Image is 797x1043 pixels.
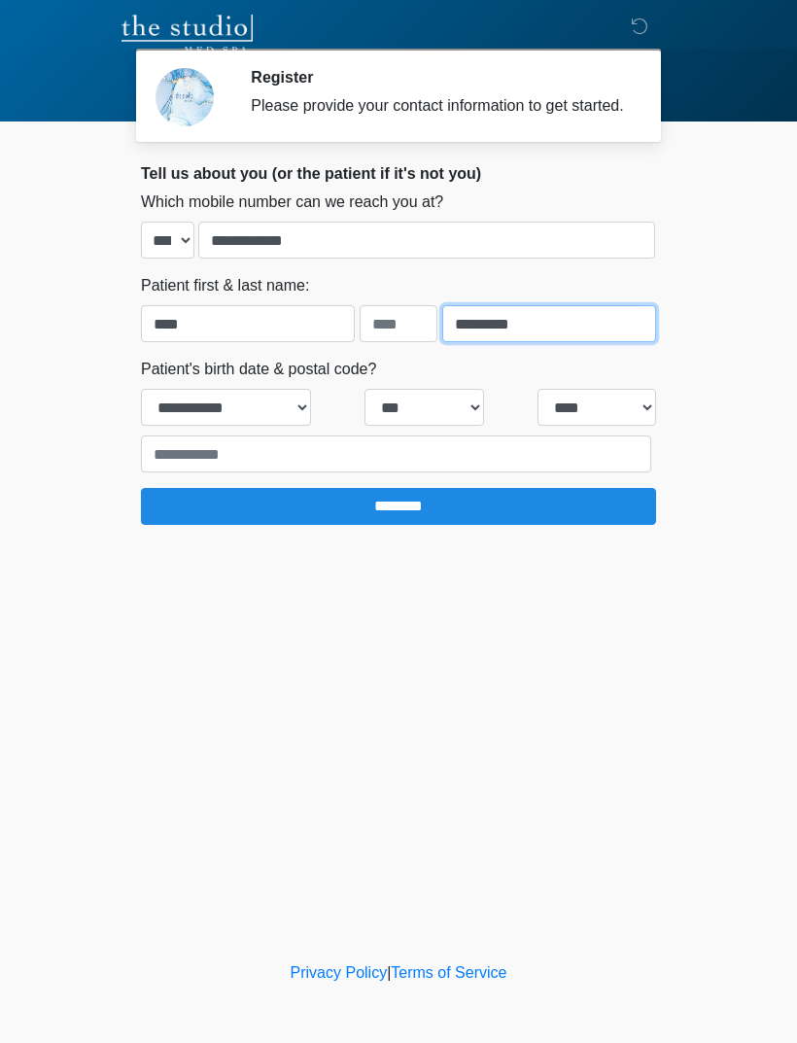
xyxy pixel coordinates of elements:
label: Patient's birth date & postal code? [141,358,376,381]
a: | [387,964,391,981]
img: Agent Avatar [156,68,214,126]
label: Which mobile number can we reach you at? [141,191,443,214]
div: Please provide your contact information to get started. [251,94,627,118]
label: Patient first & last name: [141,274,309,297]
img: The Studio Med Spa Logo [121,15,253,53]
h2: Tell us about you (or the patient if it's not you) [141,164,656,183]
h2: Register [251,68,627,87]
a: Terms of Service [391,964,506,981]
a: Privacy Policy [291,964,388,981]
